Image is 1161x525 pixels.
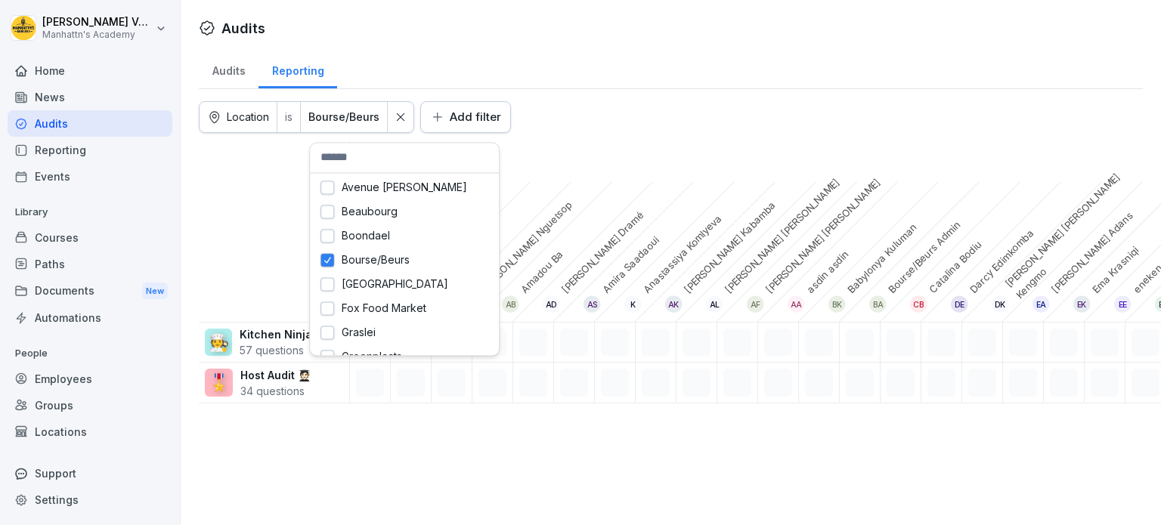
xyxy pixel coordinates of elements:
p: Bourse/Beurs [342,253,410,267]
p: Groenplaats [342,350,402,363]
p: Graslei [342,326,376,339]
p: Beaubourg [342,205,398,218]
p: Boondael [342,229,390,242]
p: [GEOGRAPHIC_DATA] [342,277,448,291]
p: Avenue [PERSON_NAME] [342,181,467,194]
p: Fox Food Market [342,301,426,315]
